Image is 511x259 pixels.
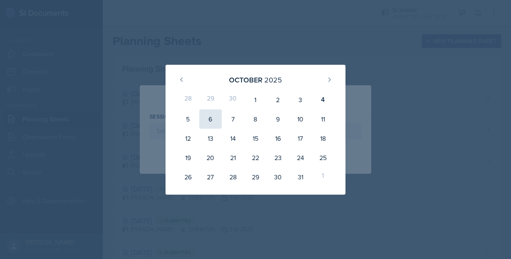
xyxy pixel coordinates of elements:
div: 15 [244,129,267,148]
div: 4 [312,90,334,109]
div: 31 [289,167,312,187]
div: 29 [244,167,267,187]
div: 18 [312,129,334,148]
div: 2 [267,90,289,109]
div: 1 [244,90,267,109]
div: 6 [199,109,222,129]
div: 23 [267,148,289,167]
div: 12 [177,129,199,148]
div: 17 [289,129,312,148]
div: 20 [199,148,222,167]
div: 8 [244,109,267,129]
div: 1 [312,167,334,187]
div: 24 [289,148,312,167]
div: 29 [199,90,222,109]
div: 14 [222,129,244,148]
div: 27 [199,167,222,187]
div: 13 [199,129,222,148]
div: 5 [177,109,199,129]
div: 28 [177,90,199,109]
div: 21 [222,148,244,167]
div: 11 [312,109,334,129]
div: 28 [222,167,244,187]
div: 30 [222,90,244,109]
div: 10 [289,109,312,129]
div: 30 [267,167,289,187]
div: 7 [222,109,244,129]
div: 19 [177,148,199,167]
div: 25 [312,148,334,167]
div: October [229,74,262,85]
div: 22 [244,148,267,167]
div: 3 [289,90,312,109]
div: 2025 [264,74,282,85]
div: 9 [267,109,289,129]
div: 26 [177,167,199,187]
div: 16 [267,129,289,148]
